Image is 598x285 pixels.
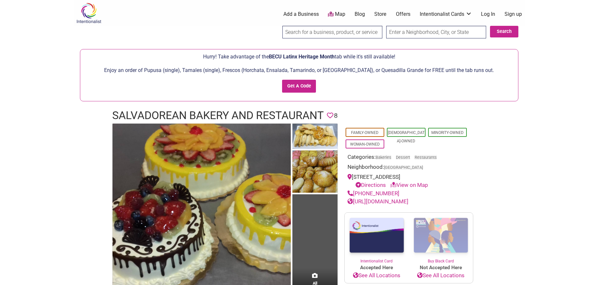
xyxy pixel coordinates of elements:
div: Neighborhood: [348,163,470,173]
img: Intentionalist [74,3,104,24]
p: Hurry! Take advantage of the tab while it's still available! [83,53,515,61]
span: Not Accepted Here [409,264,473,271]
span: Accepted Here [345,264,409,271]
a: Dessert [396,155,410,160]
a: Sign up [505,11,522,18]
a: Buy Black Card [409,213,473,264]
div: [STREET_ADDRESS] [348,173,470,189]
img: Buy Black Card [409,213,473,259]
a: Directions [356,182,386,188]
span: 8 [334,111,338,121]
span: BECU Latinx Heritage Month [269,54,335,60]
input: Search for a business, product, or service [282,26,382,38]
input: Get A Code [282,80,316,93]
a: Store [374,11,387,18]
a: Minority-Owned [431,130,464,135]
a: Map [328,11,345,18]
a: [URL][DOMAIN_NAME] [348,198,408,205]
a: Family-Owned [351,130,378,135]
button: Search [490,26,518,37]
a: [DEMOGRAPHIC_DATA]-Owned [388,130,425,143]
input: Enter a Neighborhood, City, or State [386,26,486,38]
img: Intentionalist Card [345,213,409,258]
a: Log In [481,11,495,18]
a: Bakeries [376,155,391,160]
h1: Salvadorean Bakery and Restaurant [112,108,324,123]
a: See All Locations [345,271,409,280]
a: Blog [355,11,365,18]
a: Woman-Owned [350,142,380,147]
a: [PHONE_NUMBER] [348,190,399,197]
p: Enjoy an order of Pupusa (single), Tamales (single), Frescos (Horchata, Ensalada, Tamarindo, or [... [83,66,515,75]
a: View on Map [390,182,428,188]
a: Add a Business [283,11,319,18]
a: Intentionalist Cards [420,11,472,18]
span: [GEOGRAPHIC_DATA] [384,166,423,170]
a: Restaurants [415,155,437,160]
div: Categories: [348,153,470,163]
a: Offers [396,11,410,18]
a: Intentionalist Card [345,213,409,264]
a: See All Locations [409,271,473,280]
